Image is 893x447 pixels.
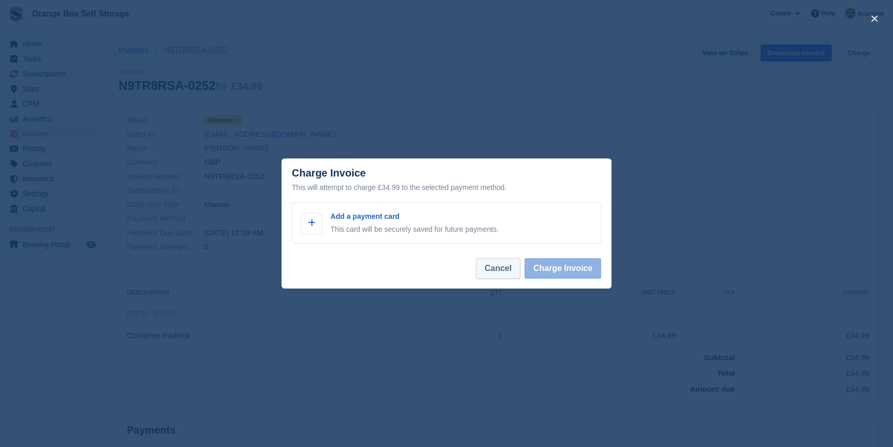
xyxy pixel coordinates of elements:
button: Cancel [476,258,520,279]
p: Add a payment card [330,211,499,222]
p: This card will be securely saved for future payments. [330,224,499,235]
div: Charge Invoice [292,167,601,194]
a: Add a payment card This card will be securely saved for future payments. [292,202,601,244]
div: This will attempt to charge £34.99 to the selected payment method. [292,181,601,194]
button: close [866,10,883,27]
button: Charge Invoice [524,258,601,279]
